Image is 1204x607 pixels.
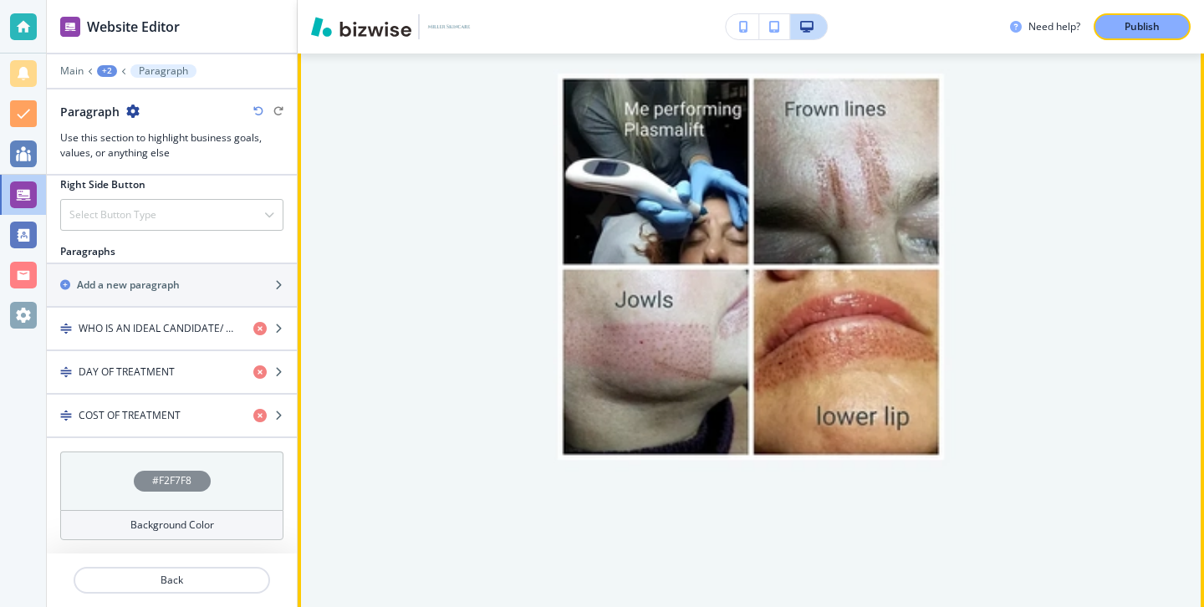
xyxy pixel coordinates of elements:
[60,244,115,259] h2: Paragraphs
[77,278,180,293] h2: Add a new paragraph
[79,408,181,423] h4: COST OF TREATMENT
[60,130,283,161] h3: Use this section to highlight business goals, values, or anything else
[60,17,80,37] img: editor icon
[426,23,472,30] img: Your Logo
[60,65,84,77] button: Main
[60,410,72,421] img: Drag
[97,65,117,77] button: +2
[74,567,270,594] button: Back
[47,264,297,306] button: Add a new paragraph
[60,323,72,334] img: Drag
[60,366,72,378] img: Drag
[1125,19,1160,34] p: Publish
[1028,19,1080,34] h3: Need help?
[60,451,283,540] button: #F2F7F8Background Color
[87,17,180,37] h2: Website Editor
[311,17,411,37] img: Bizwise Logo
[47,395,297,438] button: DragCOST OF TREATMENT
[60,103,120,120] h2: Paragraph
[139,65,188,77] p: Paragraph
[152,473,191,488] h4: #F2F7F8
[69,207,156,222] h4: Select Button Type
[130,518,214,533] h4: Background Color
[79,365,175,380] h4: DAY OF TREATMENT
[1094,13,1191,40] button: Publish
[47,308,297,351] button: DragWHO IS AN IDEAL CANDIDATE/ WHO IS NOT?
[130,64,196,78] button: Paragraph
[60,177,145,192] h2: Right Side Button
[47,351,297,395] button: DragDAY OF TREATMENT
[75,573,268,588] p: Back
[79,321,240,336] h4: WHO IS AN IDEAL CANDIDATE/ WHO IS NOT?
